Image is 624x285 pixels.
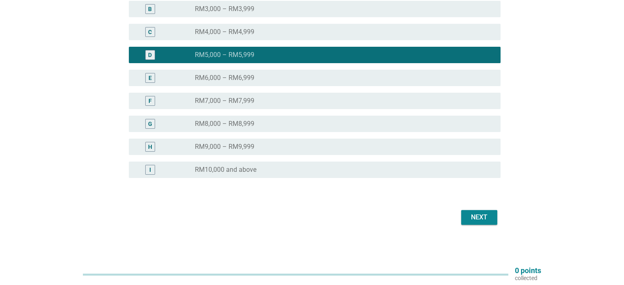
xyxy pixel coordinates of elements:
div: B [148,5,152,14]
p: collected [515,274,541,282]
div: C [148,28,152,36]
p: 0 points [515,267,541,274]
div: H [148,143,152,151]
div: F [149,97,152,105]
label: RM8,000 – RM8,999 [195,120,254,128]
label: RM6,000 – RM6,999 [195,74,254,82]
label: RM5,000 – RM5,999 [195,51,254,59]
div: G [148,120,152,128]
div: D [148,51,152,59]
label: RM4,000 – RM4,999 [195,28,254,36]
label: RM3,000 – RM3,999 [195,5,254,13]
label: RM10,000 and above [195,166,256,174]
div: Next [468,212,491,222]
div: I [149,166,151,174]
div: E [149,74,152,82]
label: RM9,000 – RM9,999 [195,143,254,151]
label: RM7,000 – RM7,999 [195,97,254,105]
button: Next [461,210,497,225]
